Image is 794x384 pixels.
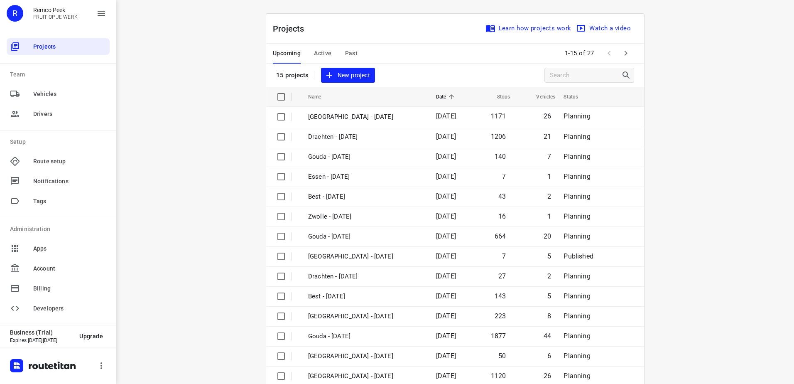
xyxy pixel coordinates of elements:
span: [DATE] [436,232,456,240]
p: Expires [DATE][DATE] [10,337,73,343]
span: [DATE] [436,112,456,120]
span: Planning [564,372,590,380]
p: Projects [273,22,311,35]
span: Next Page [618,45,634,62]
span: 140 [495,153,506,160]
span: [DATE] [436,172,456,180]
span: 27 [498,272,506,280]
div: Tags [7,193,110,209]
span: [DATE] [436,272,456,280]
span: Name [308,92,332,102]
span: 664 [495,232,506,240]
span: 7 [502,172,506,180]
span: 21 [544,133,551,140]
span: Active [314,48,331,59]
span: [DATE] [436,332,456,340]
span: Stops [486,92,510,102]
span: 2 [547,192,551,200]
div: R [7,5,23,22]
span: [DATE] [436,192,456,200]
span: New project [326,70,370,81]
span: [DATE] [436,133,456,140]
p: Gouda - Wednesday [308,332,424,341]
span: Developers [33,304,106,313]
p: Zwolle - Friday [308,212,424,222]
span: Planning [564,192,590,200]
span: [DATE] [436,153,456,160]
span: Planning [564,272,590,280]
p: Zwolle - Thursday [308,312,424,321]
span: Planning [564,212,590,220]
span: 1 [547,212,551,220]
span: 1120 [491,372,506,380]
div: Route setup [7,153,110,170]
span: Drivers [33,110,106,118]
p: 15 projects [276,71,309,79]
span: Past [345,48,358,59]
div: Projects [7,38,110,55]
span: 223 [495,312,506,320]
div: Billing [7,280,110,297]
span: 7 [547,153,551,160]
p: Setup [10,138,110,146]
p: [GEOGRAPHIC_DATA] - [DATE] [308,112,424,122]
span: 44 [544,332,551,340]
span: 2 [547,272,551,280]
span: 6 [547,352,551,360]
span: 1 [547,172,551,180]
span: [DATE] [436,252,456,260]
span: 1877 [491,332,506,340]
span: Apps [33,244,106,253]
span: [DATE] [436,352,456,360]
span: Upgrade [79,333,103,340]
span: Planning [564,352,590,360]
span: 50 [498,352,506,360]
span: Tags [33,197,106,206]
span: 16 [498,212,506,220]
input: Search projects [550,69,621,82]
span: [DATE] [436,312,456,320]
span: 26 [544,372,551,380]
button: Upgrade [73,329,110,344]
span: Planning [564,172,590,180]
span: Planning [564,133,590,140]
p: Gouda - [DATE] [308,152,424,162]
span: [DATE] [436,372,456,380]
span: Billing [33,284,106,293]
span: Previous Page [601,45,618,62]
span: 8 [547,312,551,320]
p: Administration [10,225,110,234]
p: Antwerpen - Wednesday [308,352,424,361]
div: Account [7,260,110,277]
span: Planning [564,312,590,320]
p: Essen - Friday [308,172,424,182]
div: Notifications [7,173,110,190]
span: 143 [495,292,506,300]
span: 5 [547,252,551,260]
span: Planning [564,332,590,340]
button: New project [321,68,375,83]
p: Best - Friday [308,192,424,202]
p: Best - Thursday [308,292,424,301]
p: Team [10,70,110,79]
span: Published [564,252,593,260]
p: Drachten - Thursday [308,272,424,281]
p: Zwolle - Wednesday [308,372,424,381]
span: Status [564,92,589,102]
span: 26 [544,112,551,120]
span: 43 [498,192,506,200]
span: Vehicles [33,90,106,98]
span: 1171 [491,112,506,120]
span: Planning [564,232,590,240]
p: Business (Trial) [10,329,73,336]
p: Gemeente Rotterdam - Thursday [308,252,424,261]
span: Date [436,92,457,102]
p: Remco Peek [33,7,78,13]
div: Drivers [7,106,110,122]
span: Planning [564,292,590,300]
span: 1-15 of 27 [561,44,598,62]
span: Upcoming [273,48,301,59]
p: Gouda - Thursday [308,232,424,241]
span: 20 [544,232,551,240]
span: 5 [547,292,551,300]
